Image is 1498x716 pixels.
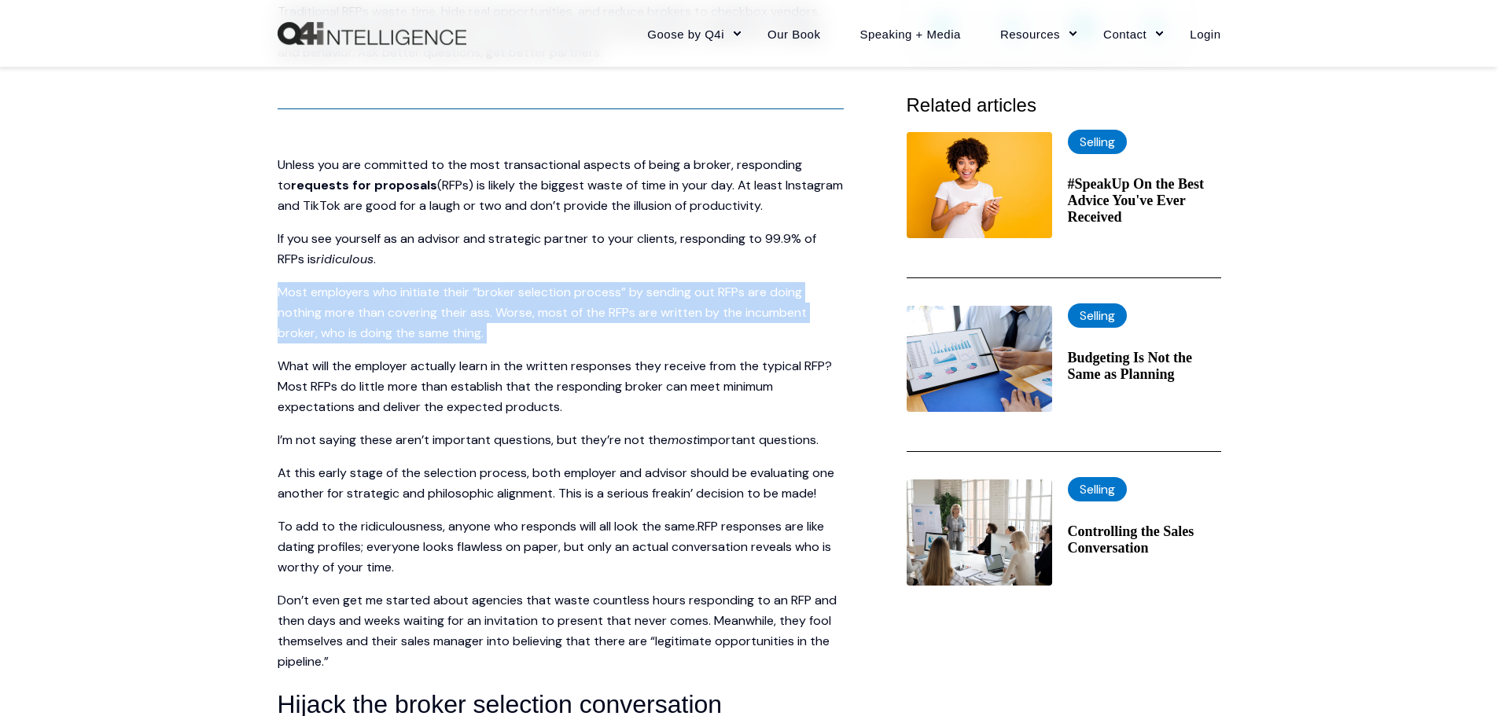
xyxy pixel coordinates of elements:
[1068,477,1127,501] label: Selling
[278,230,816,267] span: If you see yourself as an advisor and strategic partner to your clients, responding to 99.9% of R...
[907,90,1221,120] h3: Related articles
[278,431,668,448] span: I’m not saying these aren’t important questions, but they’re not the
[278,518,697,534] span: To add to the ridiculousness, anyone who responds will all look the same.
[1068,303,1127,328] label: Selling
[1068,523,1221,556] a: Controlling the Sales Conversation
[1068,176,1221,226] a: #SpeakUp On the Best Advice You've Ever Received
[668,431,697,448] span: most
[374,251,376,267] span: .
[907,479,1052,586] img: A professional giving a dynamic presentation, reinforcing the idea that Challengers teach and edu...
[278,22,466,46] img: Q4intelligence, LLC logo
[278,358,832,415] span: What will the employer actually learn in the written responses they receive from the typical RFP?...
[291,177,437,193] span: requests for proposals
[278,464,834,501] span: At this early stage of the selection process, both employer and advisor should be evaluating one ...
[1068,350,1221,383] a: Budgeting Is Not the Same as Planning
[278,284,807,341] span: Most employers who initiate their “broker selection process” by sending out RFPs are doing nothin...
[278,592,837,670] span: Don’t even get me started about agencies that waste countless hours responding to an RFP and then...
[278,177,843,214] span: (RFPs) is likely the biggest waste of time in your day. At least Instagram and TikTok are good fo...
[278,518,831,575] span: RFP responses are like dating profiles; everyone looks flawless on paper, but only an actual conv...
[1068,130,1127,154] label: Selling
[316,251,374,267] span: ridiculous
[697,431,819,448] span: important questions.
[907,306,1052,412] img: Person pointing to graphs on a screen with a pen.
[278,156,802,193] span: Unless you are committed to the most transactional aspects of being a broker, responding to
[278,22,466,46] a: Back to Home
